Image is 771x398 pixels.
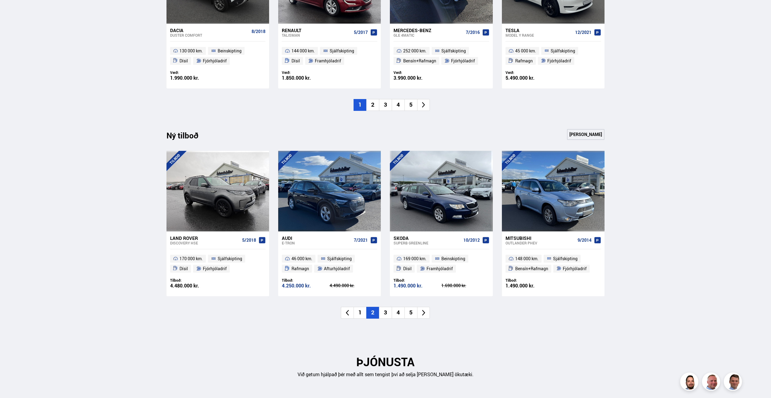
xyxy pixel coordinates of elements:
[170,28,249,33] div: Dacia
[354,238,368,243] span: 7/2021
[392,307,404,319] li: 4
[575,30,591,35] span: 12/2021
[166,131,209,144] div: Ný tilboð
[170,235,240,241] div: Land Rover
[170,278,218,283] div: Tilboð:
[563,265,587,272] span: Fjórhjóladrif
[282,33,351,37] div: Talisman
[354,99,366,111] li: 1
[282,28,351,33] div: Renault
[394,70,441,75] div: Verð:
[547,57,571,65] span: Fjórhjóladrif
[180,57,188,65] span: Dísil
[330,284,377,288] div: 4.490.000 kr.
[242,238,256,243] span: 5/2018
[379,307,392,319] li: 3
[703,373,721,392] img: siFngHWaQ9KaOqBr.png
[292,57,300,65] span: Dísil
[394,33,463,37] div: GLE 4MATIC
[394,28,463,33] div: Mercedes-Benz
[567,129,605,140] a: [PERSON_NAME]
[506,28,573,33] div: Tesla
[394,278,441,283] div: Tilboð:
[292,47,315,55] span: 144 000 km.
[379,99,392,111] li: 3
[166,24,269,88] a: Dacia Duster COMFORT 8/2018 130 000 km. Beinskipting Dísil Fjórhjóladrif Verð: 1.990.000 kr.
[392,99,404,111] li: 4
[203,265,227,272] span: Fjórhjóladrif
[354,30,368,35] span: 5/2017
[403,255,427,262] span: 169 000 km.
[327,255,352,262] span: Sjálfskipting
[292,265,309,272] span: Rafmagn
[506,235,575,241] div: Mitsubishi
[292,255,312,262] span: 46 000 km.
[170,33,249,37] div: Duster COMFORT
[170,70,218,75] div: Verð:
[324,265,350,272] span: Afturhjóladrif
[180,47,203,55] span: 130 000 km.
[441,255,465,262] span: Beinskipting
[506,241,575,245] div: Outlander PHEV
[203,57,227,65] span: Fjórhjóladrif
[170,241,240,245] div: Discovery HSE
[282,235,351,241] div: Audi
[515,57,533,65] span: Rafmagn
[394,75,441,81] div: 3.990.000 kr.
[180,255,203,262] span: 170 000 km.
[502,24,605,88] a: Tesla Model Y RANGE 12/2021 45 000 km. Sjálfskipting Rafmagn Fjórhjóladrif Verð: 5.490.000 kr.
[427,265,453,272] span: Framhjóladrif
[441,47,466,55] span: Sjálfskipting
[330,47,354,55] span: Sjálfskipting
[166,355,605,369] h2: ÞJÓNUSTA
[170,75,218,81] div: 1.990.000 kr.
[502,231,605,296] a: Mitsubishi Outlander PHEV 9/2014 148 000 km. Sjálfskipting Bensín+Rafmagn Fjórhjóladrif Tilboð: 1...
[725,373,743,392] img: FbJEzSuNWCJXmdc-.webp
[441,284,489,288] div: 1.690.000 kr.
[466,30,480,35] span: 7/2016
[282,70,330,75] div: Verð:
[180,265,188,272] span: Dísil
[390,24,493,88] a: Mercedes-Benz GLE 4MATIC 7/2016 252 000 km. Sjálfskipting Bensín+Rafmagn Fjórhjóladrif Verð: 3.99...
[252,29,265,34] span: 8/2018
[282,283,330,288] div: 4.250.000 kr.
[404,99,417,111] li: 5
[394,241,461,245] div: Superb GREENLINE
[506,75,553,81] div: 5.490.000 kr.
[366,307,379,319] li: 2
[578,238,591,243] span: 9/2014
[315,57,341,65] span: Framhjóladrif
[394,235,461,241] div: Skoda
[515,47,536,55] span: 45 000 km.
[282,75,330,81] div: 1.850.000 kr.
[278,231,381,296] a: Audi e-tron 7/2021 46 000 km. Sjálfskipting Rafmagn Afturhjóladrif Tilboð: 4.250.000 kr. 4.490.00...
[506,283,553,288] div: 1.490.000 kr.
[451,57,475,65] span: Fjórhjóladrif
[681,373,699,392] img: nhp88E3Fdnt1Opn2.png
[166,371,605,378] p: Við getum hjálpað þér með allt sem tengist því að selja [PERSON_NAME] ökutæki.
[278,24,381,88] a: Renault Talisman 5/2017 144 000 km. Sjálfskipting Dísil Framhjóladrif Verð: 1.850.000 kr.
[354,307,366,319] li: 1
[218,47,242,55] span: Beinskipting
[403,57,436,65] span: Bensín+Rafmagn
[404,307,417,319] li: 5
[394,283,441,288] div: 1.490.000 kr.
[506,70,553,75] div: Verð:
[282,241,351,245] div: e-tron
[170,283,218,288] div: 4.480.000 kr.
[390,231,493,296] a: Skoda Superb GREENLINE 10/2012 169 000 km. Beinskipting Dísil Framhjóladrif Tilboð: 1.490.000 kr....
[553,255,578,262] span: Sjálfskipting
[366,99,379,111] li: 2
[551,47,575,55] span: Sjálfskipting
[463,238,480,243] span: 10/2012
[515,255,539,262] span: 148 000 km.
[5,2,23,21] button: Opna LiveChat spjallviðmót
[282,278,330,283] div: Tilboð:
[506,33,573,37] div: Model Y RANGE
[515,265,548,272] span: Bensín+Rafmagn
[403,265,412,272] span: Dísil
[506,278,553,283] div: Tilboð:
[166,231,269,296] a: Land Rover Discovery HSE 5/2018 170 000 km. Sjálfskipting Dísil Fjórhjóladrif Tilboð: 4.480.000 kr.
[218,255,242,262] span: Sjálfskipting
[403,47,427,55] span: 252 000 km.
